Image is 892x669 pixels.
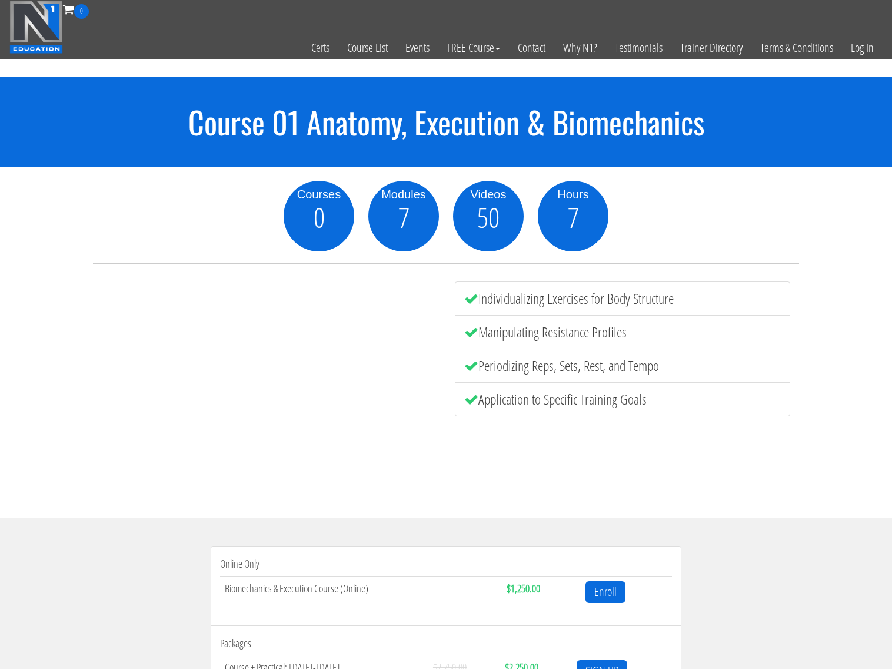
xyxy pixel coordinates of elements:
[302,19,338,77] a: Certs
[220,638,672,650] h4: Packages
[9,1,63,54] img: n1-education
[671,19,751,77] a: Trainer Directory
[63,1,89,17] a: 0
[284,186,354,203] div: Courses
[398,203,410,231] span: 7
[538,186,608,203] div: Hours
[509,19,554,77] a: Contact
[455,349,790,383] li: Periodizing Reps, Sets, Rest, and Tempo
[453,186,524,203] div: Videos
[477,203,500,231] span: 50
[338,19,397,77] a: Course List
[455,382,790,416] li: Application to Specific Training Goals
[438,19,509,77] a: FREE Course
[314,203,325,231] span: 0
[507,581,540,595] strong: $1,250.00
[751,19,842,77] a: Terms & Conditions
[220,558,672,570] h4: Online Only
[568,203,579,231] span: 7
[455,281,790,316] li: Individualizing Exercises for Body Structure
[455,315,790,349] li: Manipulating Resistance Profiles
[397,19,438,77] a: Events
[606,19,671,77] a: Testimonials
[220,576,502,607] td: Biomechanics & Execution Course (Online)
[74,4,89,19] span: 0
[368,186,439,203] div: Modules
[554,19,606,77] a: Why N1?
[842,19,883,77] a: Log In
[585,581,625,603] a: Enroll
